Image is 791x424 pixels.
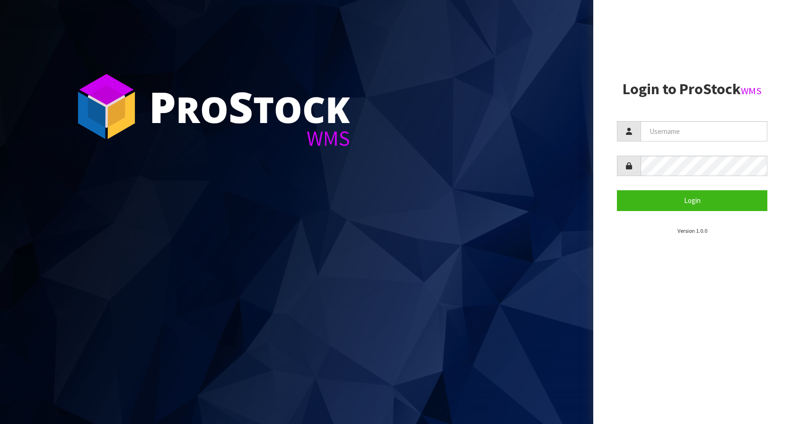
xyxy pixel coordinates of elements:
input: Username [641,121,767,141]
small: WMS [741,85,762,97]
div: ro tock [149,85,350,128]
div: WMS [149,128,350,149]
button: Login [617,190,767,211]
img: ProStock Cube [71,71,142,142]
span: S [229,78,253,135]
span: P [149,78,176,135]
small: Version 1.0.0 [677,227,707,234]
h2: Login to ProStock [617,81,767,97]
